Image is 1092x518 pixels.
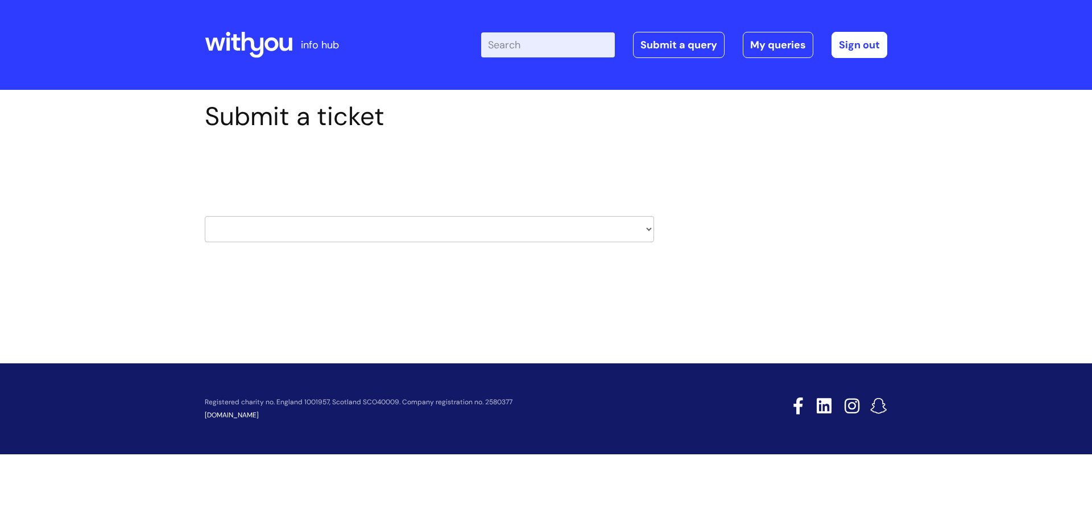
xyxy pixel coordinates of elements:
[205,158,654,179] h2: Select issue type
[205,101,654,132] h1: Submit a ticket
[832,32,887,58] a: Sign out
[205,399,712,406] p: Registered charity no. England 1001957, Scotland SCO40009. Company registration no. 2580377
[633,32,725,58] a: Submit a query
[205,411,259,420] a: [DOMAIN_NAME]
[301,36,339,54] p: info hub
[481,32,615,57] input: Search
[743,32,813,58] a: My queries
[481,32,887,58] div: | -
